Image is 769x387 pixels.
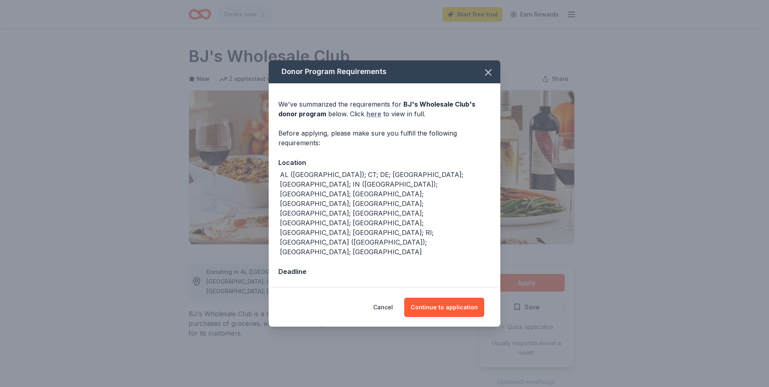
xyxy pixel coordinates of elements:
div: Donor Program Requirements [269,60,500,83]
div: Location [278,157,491,168]
div: Before applying, please make sure you fulfill the following requirements: [278,128,491,148]
div: AL ([GEOGRAPHIC_DATA]); CT; DE; [GEOGRAPHIC_DATA]; [GEOGRAPHIC_DATA]; IN ([GEOGRAPHIC_DATA]); [GE... [280,170,491,257]
a: here [366,109,381,119]
div: Deadline [278,266,491,277]
button: Cancel [373,298,393,317]
div: We've summarized the requirements for below. Click to view in full. [278,99,491,119]
button: Continue to application [404,298,484,317]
